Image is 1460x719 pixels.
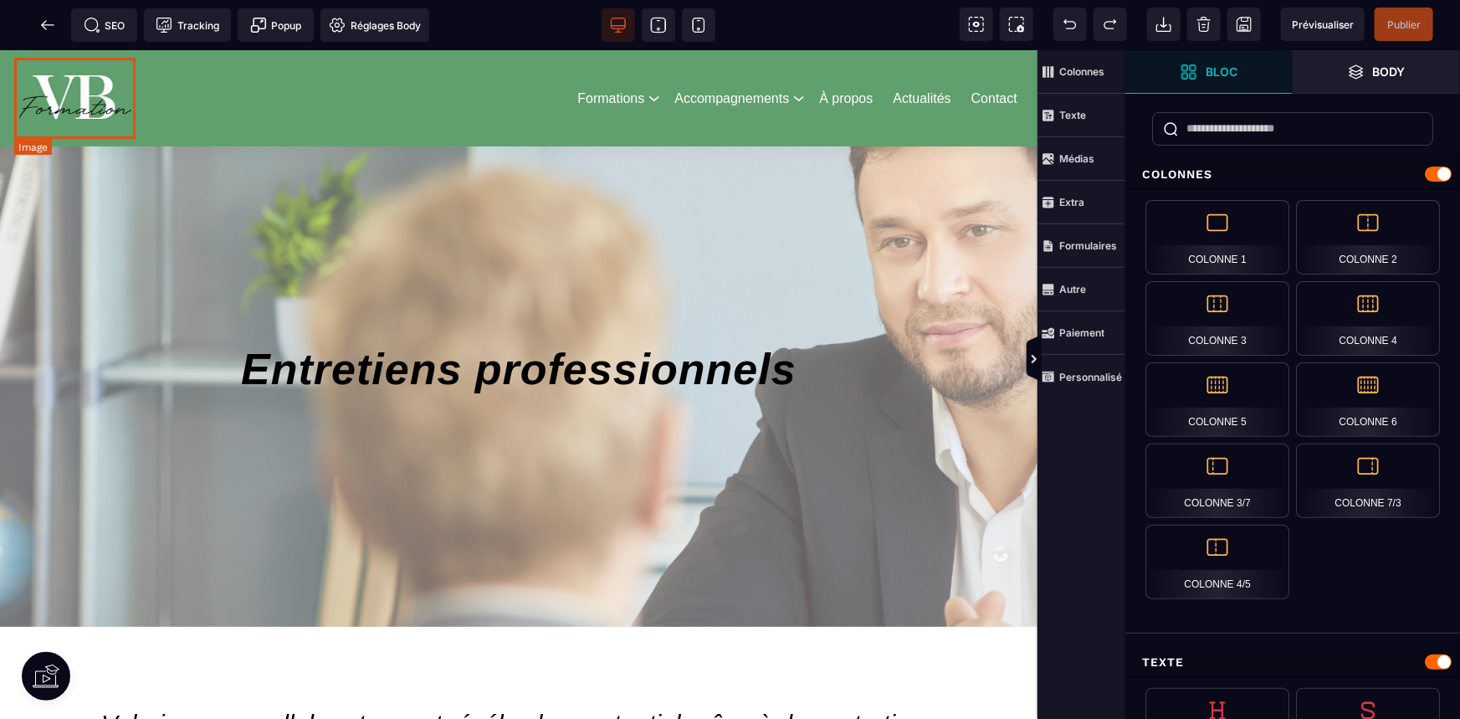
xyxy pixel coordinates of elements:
span: Favicon [320,8,429,42]
span: Tracking [156,17,219,33]
strong: Médias [1059,152,1094,165]
a: Contact [971,38,1017,59]
strong: Formulaires [1059,239,1117,252]
div: Colonne 4 [1296,281,1440,356]
span: Nettoyage [1187,8,1221,41]
span: Texte [1037,94,1125,137]
span: Prévisualiser [1292,18,1354,31]
strong: Colonnes [1059,65,1104,78]
span: Personnalisé [1037,355,1125,398]
span: Métadata SEO [71,8,137,42]
span: Voir bureau [602,8,635,42]
div: Colonne 3 [1145,281,1289,356]
div: Colonne 2 [1296,200,1440,275]
span: Extra [1037,181,1125,224]
span: Publier [1387,18,1421,31]
div: Colonne 3/7 [1145,444,1289,518]
strong: Texte [1059,109,1086,121]
span: Défaire [1053,8,1087,41]
span: Ouvrir les calques [1293,50,1460,94]
div: Colonne 7/3 [1296,444,1440,518]
strong: Extra [1059,196,1084,208]
span: Voir mobile [682,8,715,42]
span: Popup [250,17,302,33]
strong: Personnalisé [1059,371,1122,383]
span: Enregistrer le contenu [1375,8,1433,41]
span: Médias [1037,137,1125,181]
span: Enregistrer [1227,8,1261,41]
span: Paiement [1037,311,1125,355]
h1: Entretiens professionnels [25,285,1012,353]
span: Rétablir [1094,8,1127,41]
span: Autre [1037,268,1125,311]
img: 86a4aa658127570b91344bfc39bbf4eb_Blanc_sur_fond_vert.png [14,8,136,89]
strong: Paiement [1059,326,1104,339]
a: Accompagnements [674,38,789,59]
strong: Body [1373,65,1406,78]
a: À propos [819,38,873,59]
a: Actualités [893,38,950,59]
span: Capture d'écran [1000,8,1033,41]
div: Colonne 4/5 [1145,525,1289,599]
div: Colonne 6 [1296,362,1440,437]
span: Retour [31,8,64,42]
span: Importer [1147,8,1181,41]
span: SEO [84,17,126,33]
span: Afficher les vues [1125,335,1142,385]
a: Formations [577,38,644,59]
div: Colonnes [1125,159,1460,190]
span: Formulaires [1037,224,1125,268]
span: Voir les composants [960,8,993,41]
span: Code de suivi [144,8,231,42]
span: Créer une alerte modale [238,8,314,42]
div: Colonne 5 [1145,362,1289,437]
span: Voir tablette [642,8,675,42]
strong: Bloc [1206,65,1237,78]
div: Colonne 1 [1145,200,1289,275]
span: Réglages Body [329,17,421,33]
span: Aperçu [1281,8,1365,41]
span: Colonnes [1037,50,1125,94]
span: Ouvrir les blocs [1125,50,1293,94]
div: Texte [1125,647,1460,678]
strong: Autre [1059,283,1086,295]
